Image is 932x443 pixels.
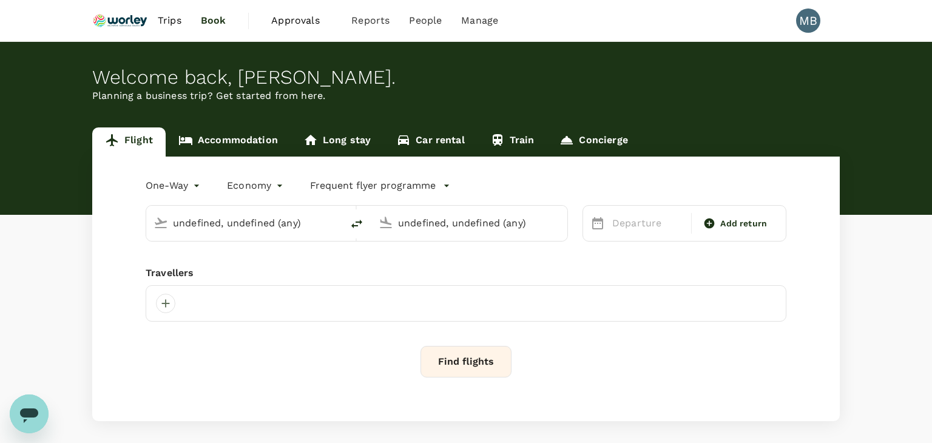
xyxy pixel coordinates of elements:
[158,13,181,28] span: Trips
[146,266,786,280] div: Travellers
[559,221,561,224] button: Open
[383,127,478,157] a: Car rental
[547,127,640,157] a: Concierge
[92,89,840,103] p: Planning a business trip? Get started from here.
[461,13,498,28] span: Manage
[166,127,291,157] a: Accommodation
[227,176,286,195] div: Economy
[201,13,226,28] span: Book
[271,13,332,28] span: Approvals
[10,394,49,433] iframe: Button to launch messaging window
[173,214,317,232] input: Depart from
[310,178,436,193] p: Frequent flyer programme
[478,127,547,157] a: Train
[420,346,512,377] button: Find flights
[92,7,148,34] img: Ranhill Worley Sdn Bhd
[310,178,450,193] button: Frequent flyer programme
[92,66,840,89] div: Welcome back , [PERSON_NAME] .
[796,8,820,33] div: MB
[342,209,371,238] button: delete
[612,216,684,231] p: Departure
[92,127,166,157] a: Flight
[291,127,383,157] a: Long stay
[398,214,542,232] input: Going to
[409,13,442,28] span: People
[351,13,390,28] span: Reports
[720,217,767,230] span: Add return
[334,221,336,224] button: Open
[146,176,203,195] div: One-Way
